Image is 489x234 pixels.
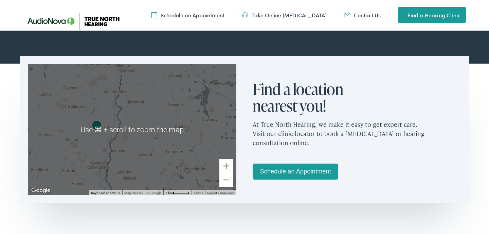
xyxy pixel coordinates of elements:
[207,191,234,195] a: Report a map error
[165,191,173,195] span: 5 km
[344,11,381,19] a: Contact Us
[242,11,248,19] img: Headphones icon in color code ffb348
[253,164,338,180] a: Schedule an Appointment
[219,159,233,173] button: Zoom in
[163,190,192,195] button: Map Scale: 5 km per 45 pixels
[91,191,120,196] button: Keyboard shortcuts
[151,11,224,19] a: Schedule an Appointment
[398,11,404,19] img: utility icon
[151,11,157,19] img: Icon symbolizing a calendar in color code ffb348
[253,81,361,114] h2: Find a location nearest you!
[124,191,161,195] span: Map data ©2025 Google
[253,114,461,153] p: At True North Hearing, we make it easy to get expert care. Visit our clinic locator to book a [ME...
[89,118,105,134] div: AudioNova
[30,186,52,195] a: Open this area in Google Maps (opens a new window)
[194,191,203,195] a: Terms (opens in new tab)
[242,11,327,19] a: Take Online [MEDICAL_DATA]
[344,11,350,19] img: Mail icon in color code ffb348, used for communication purposes
[30,186,52,195] img: Google
[398,7,466,23] a: Find a Hearing Clinic
[219,173,233,187] button: Zoom out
